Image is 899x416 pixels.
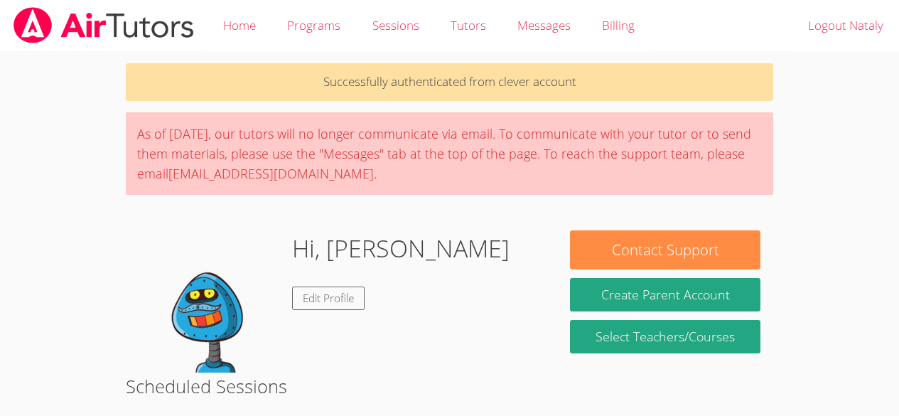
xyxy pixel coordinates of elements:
[12,7,195,43] img: airtutors_banner-c4298cdbf04f3fff15de1276eac7730deb9818008684d7c2e4769d2f7ddbe033.png
[570,278,760,311] button: Create Parent Account
[292,230,510,267] h1: Hi, [PERSON_NAME]
[126,63,773,101] p: Successfully authenticated from clever account
[292,287,365,310] a: Edit Profile
[139,230,281,373] img: default.png
[517,17,571,33] span: Messages
[570,230,760,270] button: Contact Support
[126,373,773,400] h2: Scheduled Sessions
[126,112,773,195] div: As of [DATE], our tutors will no longer communicate via email. To communicate with your tutor or ...
[570,320,760,353] a: Select Teachers/Courses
